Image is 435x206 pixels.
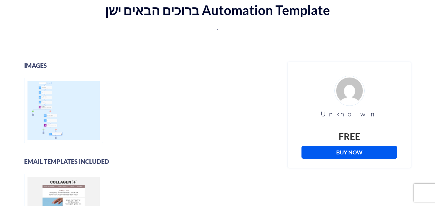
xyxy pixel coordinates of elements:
[48,24,387,32] p: .
[301,130,397,143] div: Free
[6,3,429,17] h1: ברוכים הבאים ישן Automation Template
[301,146,397,159] a: Buy Now
[24,158,279,165] h3: Email Templates Included
[24,62,279,69] h3: images
[334,76,365,106] img: d4fe36f24926ae2e6254bfc5557d6d03
[301,110,397,118] h3: Unknown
